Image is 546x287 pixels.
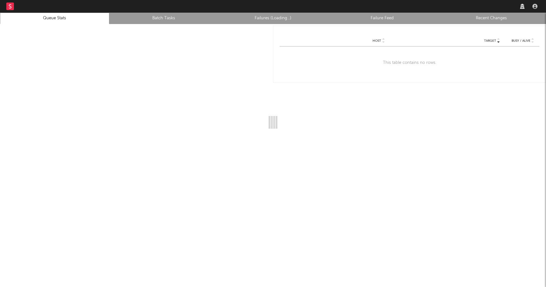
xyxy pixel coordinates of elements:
a: Failures (Loading...) [222,15,324,22]
a: Queue Stats [3,15,106,22]
span: Busy / Alive [512,39,531,43]
a: Recent Changes [440,15,543,22]
span: Host [373,39,381,43]
span: Target [484,39,496,43]
a: Batch Tasks [113,15,215,22]
a: Failure Feed [331,15,434,22]
div: This table contains no rows. [280,46,539,79]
